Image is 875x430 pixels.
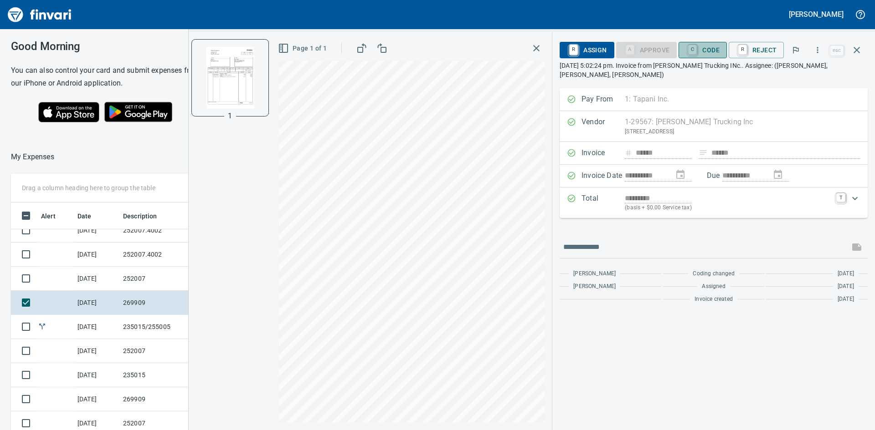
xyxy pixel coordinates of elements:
a: esc [830,46,844,56]
button: Flag [786,40,806,60]
a: R [569,45,578,55]
span: Date [77,211,92,222]
span: Split transaction [37,324,47,329]
button: RAssign [560,42,614,58]
td: 252007.4002 [119,243,201,267]
button: RReject [729,42,784,58]
img: Download on the App Store [38,102,99,122]
span: This records your message into the invoice and notifies anyone mentioned [846,236,868,258]
td: 252007.4002 [119,218,201,243]
td: [DATE] [74,218,119,243]
div: Expand [560,187,868,218]
td: 269909 [119,291,201,315]
span: Invoice created [695,295,733,304]
span: Date [77,211,103,222]
td: 235015/255005 [119,315,201,339]
td: [DATE] [74,363,119,387]
p: (basis + $0.00 Service tax) [625,203,831,212]
p: 1 [228,111,232,121]
div: Coding Required [616,46,677,53]
td: 252007 [119,267,201,291]
p: Total [582,193,625,212]
h6: You can also control your card and submit expenses from our iPhone or Android application. [11,64,205,90]
span: Coding changed [693,269,734,278]
td: [DATE] [74,339,119,363]
td: [DATE] [74,387,119,411]
td: [DATE] [74,267,119,291]
span: Reject [736,42,777,58]
img: Get it on Google Play [99,97,178,127]
td: 235015 [119,363,201,387]
td: [DATE] [74,291,119,315]
span: [PERSON_NAME] [573,282,616,291]
td: [DATE] [74,315,119,339]
button: Page 1 of 1 [276,40,330,57]
p: [DATE] 5:02:24 pm. Invoice from [PERSON_NAME] Trucking INc.. Assignee: ([PERSON_NAME], [PERSON_NA... [560,61,868,79]
img: Page 1 [199,47,261,109]
span: Assign [567,42,607,58]
span: [PERSON_NAME] [573,269,616,278]
a: R [738,45,747,55]
button: [PERSON_NAME] [787,7,846,21]
a: T [836,193,845,202]
span: Description [123,211,157,222]
span: [DATE] [838,295,854,304]
span: Close invoice [828,39,868,61]
td: 269909 [119,387,201,411]
span: Assigned [702,282,725,291]
span: Code [686,42,720,58]
span: Alert [41,211,56,222]
span: Description [123,211,169,222]
span: [DATE] [838,282,854,291]
span: Page 1 of 1 [280,43,327,54]
h5: [PERSON_NAME] [789,10,844,19]
img: Finvari [5,4,74,25]
td: [DATE] [74,243,119,267]
p: My Expenses [11,152,54,162]
nav: breadcrumb [11,152,54,162]
a: C [688,45,697,55]
span: [DATE] [838,269,854,278]
button: More [808,40,828,60]
h3: Good Morning [11,40,205,53]
span: Alert [41,211,67,222]
button: CCode [679,42,727,58]
p: Drag a column heading here to group the table [22,183,155,192]
td: 252007 [119,339,201,363]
